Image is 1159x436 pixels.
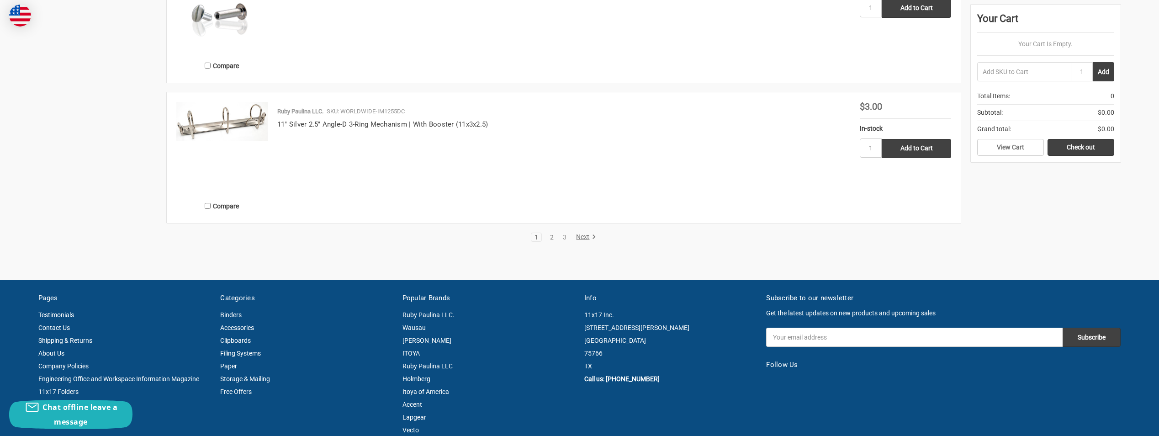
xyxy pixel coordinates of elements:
[584,375,660,383] a: Call us: [PHONE_NUMBER]
[220,350,261,357] a: Filing Systems
[205,63,211,69] input: Compare
[402,414,426,421] a: Lapgear
[977,62,1071,81] input: Add SKU to Cart
[402,293,575,303] h5: Popular Brands
[176,58,268,73] label: Compare
[1111,91,1114,101] span: 0
[38,350,64,357] a: About Us
[38,337,92,344] a: Shipping & Returns
[860,101,882,112] span: $3.00
[977,108,1003,117] span: Subtotal:
[1098,124,1114,134] span: $0.00
[38,293,211,303] h5: Pages
[1098,108,1114,117] span: $0.00
[860,124,951,133] div: In-stock
[176,102,268,193] a: 11" Silver 2.5" Angle-D 3-Ring Mechanism | With Booster (11x3x2.5)
[402,401,422,408] a: Accent
[220,324,254,331] a: Accessories
[220,375,270,383] a: Storage & Mailing
[327,107,405,116] p: SKU: WORLDWIDE-IM1255DC
[977,91,1010,101] span: Total Items:
[531,234,541,240] a: 1
[977,11,1114,33] div: Your Cart
[547,234,557,240] a: 2
[38,388,79,395] a: 11x17 Folders
[766,360,1121,370] h5: Follow Us
[402,324,426,331] a: Wausau
[205,203,211,209] input: Compare
[38,324,70,331] a: Contact Us
[766,328,1063,347] input: Your email address
[1093,62,1114,81] button: Add
[176,198,268,213] label: Compare
[9,400,132,429] button: Chat offline leave a message
[38,375,199,383] a: Engineering Office and Workspace Information Magazine
[38,311,74,319] a: Testimonials
[882,139,951,158] input: Add to Cart
[38,362,89,370] a: Company Policies
[42,402,117,427] span: Chat offline leave a message
[402,375,430,383] a: Holmberg
[277,120,488,128] a: 11" Silver 2.5" Angle-D 3-Ring Mechanism | With Booster (11x3x2.5)
[573,233,596,241] a: Next
[584,293,757,303] h5: Info
[402,388,449,395] a: Itoya of America
[1048,139,1114,156] a: Check out
[766,308,1121,318] p: Get the latest updates on new products and upcoming sales
[176,102,268,141] img: 11" Silver 2.5" Angle-D 3-Ring Mechanism | With Booster (11x3x2.5)
[402,311,455,319] a: Ruby Paulina LLC.
[220,388,252,395] a: Free Offers
[977,39,1114,49] p: Your Cart Is Empty.
[1084,411,1159,436] iframe: Google Customer Reviews
[220,362,237,370] a: Paper
[220,311,242,319] a: Binders
[584,308,757,372] address: 11x17 Inc. [STREET_ADDRESS][PERSON_NAME] [GEOGRAPHIC_DATA] 75766 TX
[277,107,323,116] p: Ruby Paulina LLC.
[977,124,1011,134] span: Grand total:
[766,293,1121,303] h5: Subscribe to our newsletter
[9,5,31,27] img: duty and tax information for United States
[220,293,392,303] h5: Categories
[402,426,419,434] a: Vecto
[402,337,451,344] a: [PERSON_NAME]
[402,362,453,370] a: Ruby Paulina LLC
[560,234,570,240] a: 3
[402,350,420,357] a: ITOYA
[977,139,1044,156] a: View Cart
[220,337,251,344] a: Clipboards
[1063,328,1121,347] input: Subscribe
